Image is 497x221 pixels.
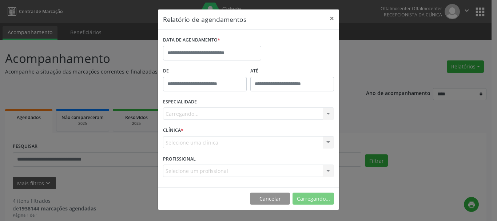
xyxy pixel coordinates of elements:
button: Cancelar [250,193,290,205]
label: ATÉ [250,66,334,77]
h5: Relatório de agendamentos [163,15,246,24]
button: Carregando... [293,193,334,205]
button: Close [325,9,339,27]
label: CLÍNICA [163,125,183,136]
label: ESPECIALIDADE [163,96,197,108]
label: DATA DE AGENDAMENTO [163,35,220,46]
label: De [163,66,247,77]
label: PROFISSIONAL [163,153,196,165]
